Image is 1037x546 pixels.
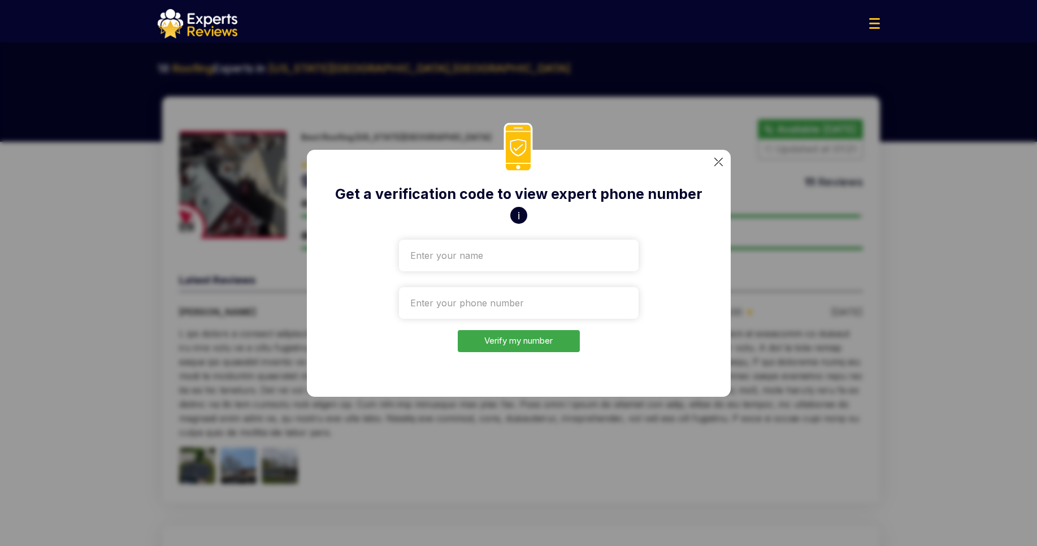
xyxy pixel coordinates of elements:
[399,287,639,319] input: Enter your phone number
[510,207,527,224] button: i
[333,184,705,205] h2: Get a verification code to view expert phone number
[158,9,237,38] img: logo
[714,158,723,166] img: categoryImgae
[399,240,639,271] input: Enter your name
[869,18,880,29] img: Menu Icon
[504,123,533,173] img: phoneIcon
[458,330,580,352] button: Verify my number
